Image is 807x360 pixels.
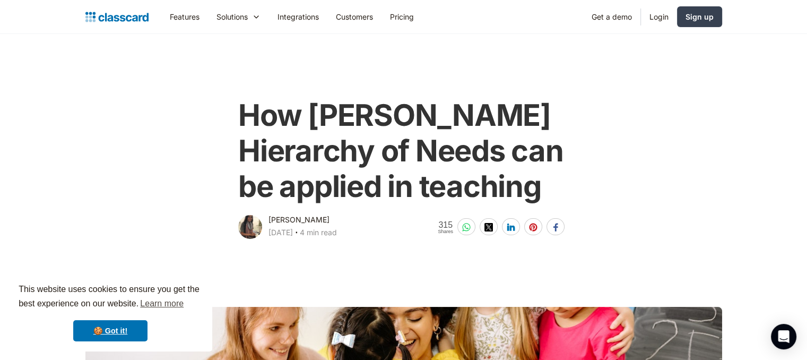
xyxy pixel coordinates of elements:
[381,5,422,29] a: Pricing
[641,5,677,29] a: Login
[85,10,149,24] a: Logo
[238,98,569,205] h1: How [PERSON_NAME] Hierarchy of Needs can be applied in teaching
[8,273,212,352] div: cookieconsent
[529,223,537,232] img: pinterest-white sharing button
[208,5,269,29] div: Solutions
[161,5,208,29] a: Features
[462,223,471,232] img: whatsapp-white sharing button
[583,5,640,29] a: Get a demo
[327,5,381,29] a: Customers
[677,6,722,27] a: Sign up
[685,11,714,22] div: Sign up
[484,223,493,232] img: twitter-white sharing button
[507,223,515,232] img: linkedin-white sharing button
[293,226,300,241] div: ‧
[268,213,329,226] div: [PERSON_NAME]
[438,220,453,229] span: 315
[19,283,202,312] span: This website uses cookies to ensure you get the best experience on our website.
[216,11,248,22] div: Solutions
[771,324,796,349] div: Open Intercom Messenger
[73,320,147,341] a: dismiss cookie message
[269,5,327,29] a: Integrations
[138,296,185,312] a: learn more about cookies
[300,226,337,239] div: 4 min read
[438,229,453,234] span: Shares
[268,226,293,239] div: [DATE]
[551,223,560,232] img: facebook-white sharing button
